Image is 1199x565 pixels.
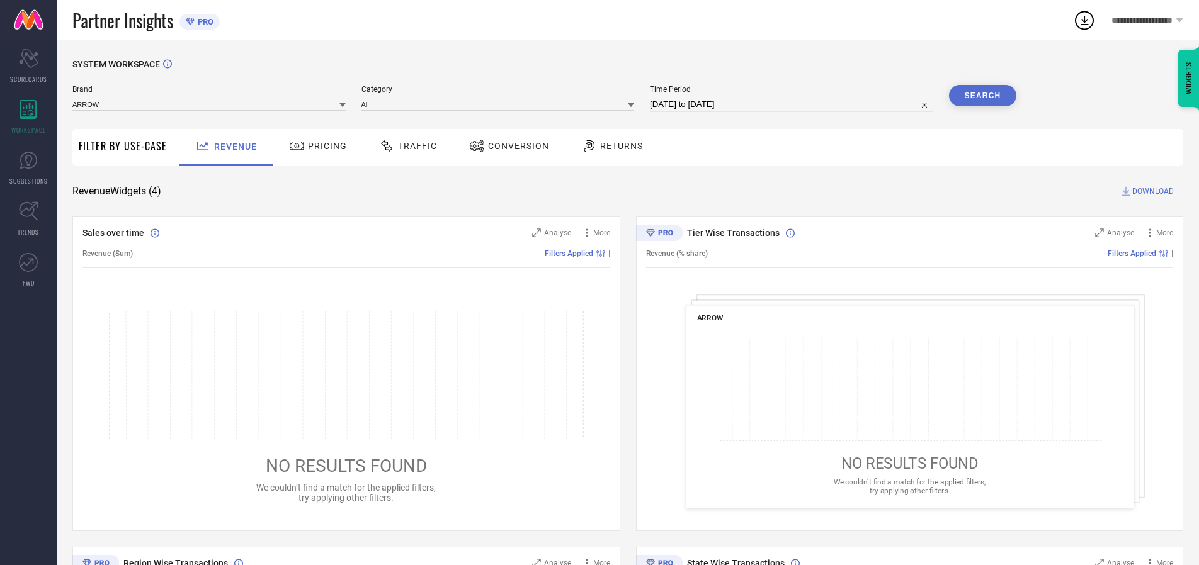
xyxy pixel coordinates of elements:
[82,228,144,238] span: Sales over time
[256,483,436,503] span: We couldn’t find a match for the applied filters, try applying other filters.
[545,249,593,258] span: Filters Applied
[398,141,437,151] span: Traffic
[72,85,346,94] span: Brand
[696,313,723,322] span: ARROW
[593,228,610,237] span: More
[72,185,161,198] span: Revenue Widgets ( 4 )
[600,141,643,151] span: Returns
[1132,185,1174,198] span: DOWNLOAD
[195,17,213,26] span: PRO
[266,456,427,476] span: NO RESULTS FOUND
[11,125,46,135] span: WORKSPACE
[214,142,257,152] span: Revenue
[1073,9,1096,31] div: Open download list
[23,278,35,288] span: FWD
[1108,249,1156,258] span: Filters Applied
[650,85,933,94] span: Time Period
[361,85,635,94] span: Category
[18,227,39,237] span: TRENDS
[82,249,133,258] span: Revenue (Sum)
[687,228,780,238] span: Tier Wise Transactions
[608,249,610,258] span: |
[72,59,160,69] span: SYSTEM WORKSPACE
[949,85,1017,106] button: Search
[9,176,48,186] span: SUGGESTIONS
[1171,249,1173,258] span: |
[544,228,571,237] span: Analyse
[1156,228,1173,237] span: More
[1095,228,1104,237] svg: Zoom
[532,228,541,237] svg: Zoom
[833,478,986,495] span: We couldn’t find a match for the applied filters, try applying other filters.
[636,225,683,243] div: Premium
[72,8,173,33] span: Partner Insights
[1107,228,1134,237] span: Analyse
[488,141,549,151] span: Conversion
[646,249,708,258] span: Revenue (% share)
[79,138,167,154] span: Filter By Use-Case
[650,97,933,112] input: Select time period
[10,74,47,84] span: SCORECARDS
[308,141,347,151] span: Pricing
[841,455,978,473] span: NO RESULTS FOUND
